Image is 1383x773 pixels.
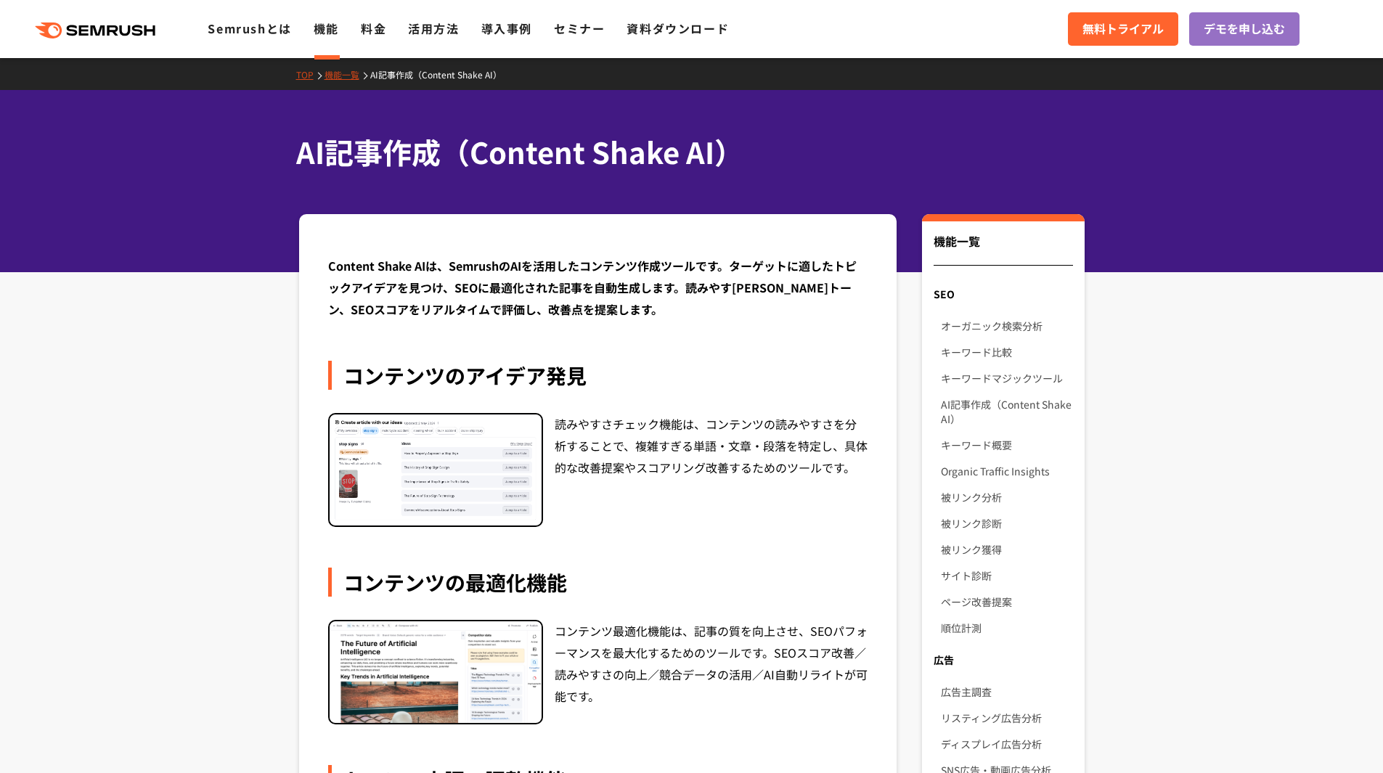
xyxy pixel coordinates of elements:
a: ページ改善提案 [941,589,1072,615]
a: キーワードマジックツール [941,365,1072,391]
a: キーワード比較 [941,339,1072,365]
a: 機能一覧 [325,68,370,81]
div: コンテンツの最適化機能 [328,568,868,597]
div: コンテンツ最適化機能は、記事の質を向上させ、SEOパフォーマンスを最大化するためのツールです。SEOスコア改善／読みやすさの向上／競合データの活用／AI自動リライトが可能です。 [555,620,868,724]
a: AI記事作成（Content Shake AI） [370,68,513,81]
a: 導入事例 [481,20,532,37]
a: 被リンク分析 [941,484,1072,510]
a: デモを申し込む [1189,12,1300,46]
div: 機能一覧 [934,232,1072,266]
h1: AI記事作成（Content Shake AI） [296,131,1073,173]
a: ディスプレイ広告分析 [941,731,1072,757]
div: コンテンツのアイデア発見 [328,361,868,390]
a: 無料トライアル [1068,12,1178,46]
div: 読みやすさチェック機能は、コンテンツの読みやすさを分析することで、複雑すぎる単語・文章・段落を特定し、具体的な改善提案やスコアリング改善するためのツールです。 [555,413,868,527]
span: デモを申し込む [1204,20,1285,38]
a: 広告主調査 [941,679,1072,705]
a: オーガニック検索分析 [941,313,1072,339]
a: キーワード概要 [941,432,1072,458]
a: 活用方法 [408,20,459,37]
a: TOP [296,68,325,81]
span: 無料トライアル [1082,20,1164,38]
a: Organic Traffic Insights [941,458,1072,484]
a: AI記事作成（Content Shake AI） [941,391,1072,432]
a: セミナー [554,20,605,37]
a: リスティング広告分析 [941,705,1072,731]
a: サイト診断 [941,563,1072,589]
a: 被リンク獲得 [941,536,1072,563]
img: コンテンツの最適化機能 [330,621,542,723]
img: コンテンツのアイデア発見 [330,414,542,525]
a: 料金 [361,20,386,37]
a: Semrushとは [208,20,291,37]
div: 広告 [922,647,1084,673]
div: Content Shake AIは、SemrushのAIを活用したコンテンツ作成ツールです。ターゲットに適したトピックアイデアを見つけ、SEOに最適化された記事を自動生成します。読みやす[PER... [328,255,868,320]
div: SEO [922,281,1084,307]
a: 機能 [314,20,339,37]
a: 被リンク診断 [941,510,1072,536]
a: 順位計測 [941,615,1072,641]
a: 資料ダウンロード [627,20,729,37]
